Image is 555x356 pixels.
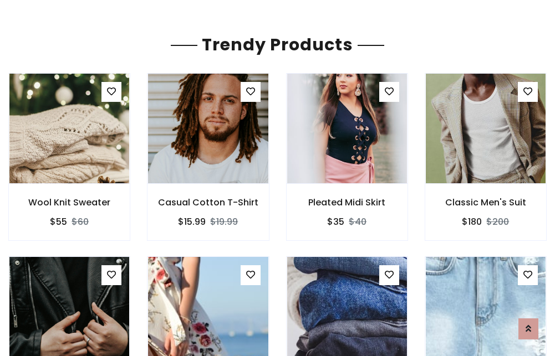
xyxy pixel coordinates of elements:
span: Trendy Products [197,33,358,56]
h6: Casual Cotton T-Shirt [147,197,268,208]
h6: Pleated Midi Skirt [287,197,408,208]
h6: $15.99 [178,216,206,227]
del: $200 [486,215,509,228]
del: $40 [349,215,366,228]
h6: $180 [462,216,482,227]
del: $60 [72,215,89,228]
h6: $35 [327,216,344,227]
h6: Wool Knit Sweater [9,197,130,208]
del: $19.99 [210,215,238,228]
h6: $55 [50,216,67,227]
h6: Classic Men's Suit [425,197,546,208]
